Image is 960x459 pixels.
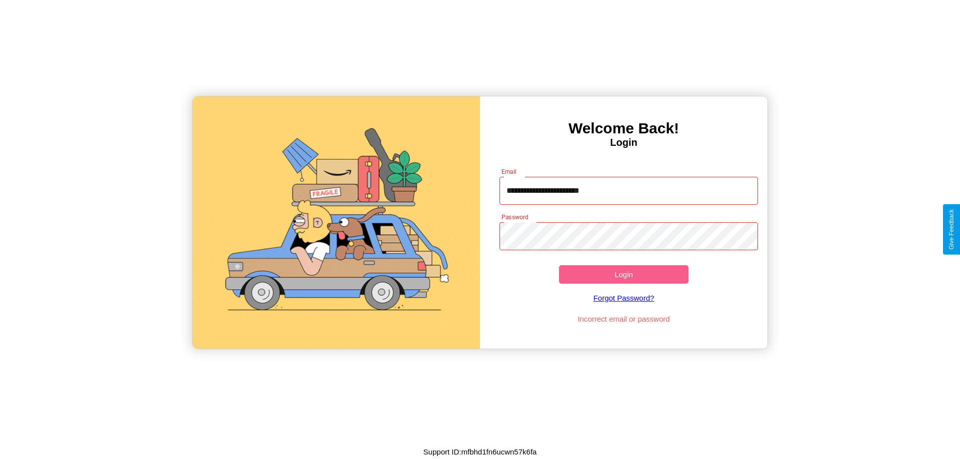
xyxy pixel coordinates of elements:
[480,120,767,137] h3: Welcome Back!
[494,284,753,312] a: Forgot Password?
[559,265,688,284] button: Login
[423,445,537,459] p: Support ID: mfbhd1fn6ucwn57k6fa
[494,312,753,326] p: Incorrect email or password
[480,137,767,148] h4: Login
[948,209,955,250] div: Give Feedback
[501,213,528,221] label: Password
[501,167,517,176] label: Email
[192,96,480,349] img: gif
